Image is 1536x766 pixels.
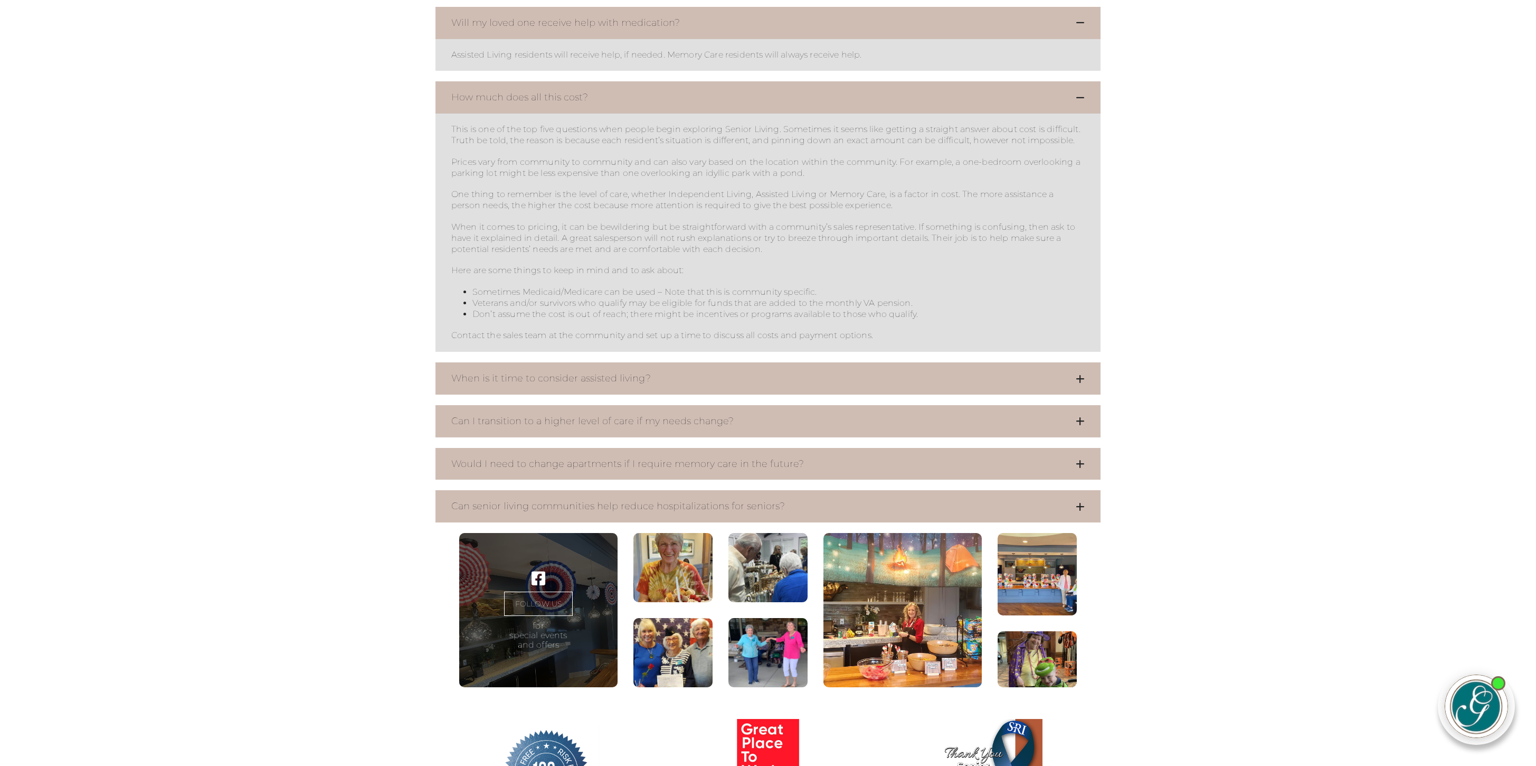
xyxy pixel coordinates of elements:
a: Visit our ' . $platform_name . ' page [532,571,545,586]
button: Can senior living communities help reduce hospitalizations for seniors? [435,490,1101,522]
button: Would I need to change apartments if I require memory care in the future? [435,448,1101,480]
button: Will my loved one receive help with medication? [435,7,1101,39]
li: Veterans and/or survivors who qualify may be eligible for funds that are added to the monthly VA ... [472,298,1085,309]
button: How much does all this cost? [435,81,1101,114]
button: When is it time to consider assisted living? [435,362,1101,395]
dd: How much does all this cost? [435,114,1101,352]
a: FOLLOW US [504,592,573,616]
img: avatar [1445,675,1507,737]
p: Prices vary from community to community and can also vary based on the location within the commun... [451,157,1085,190]
p: This is one of the top five questions when people begin exploring Senior Living. Sometimes it see... [451,124,1085,157]
p: for special events and offers [509,621,567,649]
li: Sometimes Medicaid/Medicare can be used – Note that this is community specific. [472,287,1085,298]
p: One thing to remember is the level of care, whether Independent Living, Assisted Living or Memory... [451,189,1085,222]
li: Don’t assume the cost is out of reach; there might be incentives or programs available to those w... [472,309,1085,320]
dd: Will my loved one receive help with medication? [435,39,1101,71]
p: Assisted Living residents will receive help, if needed. Memory Care residents will always receive... [451,50,1085,61]
button: Can I transition to a higher level of care if my needs change? [435,405,1101,437]
p: Contact the sales team at the community and set up a time to discuss all costs and payment options. [451,330,1085,341]
iframe: iframe [1118,423,1515,648]
p: When it comes to pricing, it can be bewildering but be straightforward with a community’s sales r... [451,222,1085,265]
p: Here are some things to keep in mind and to ask about: [451,265,1085,287]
